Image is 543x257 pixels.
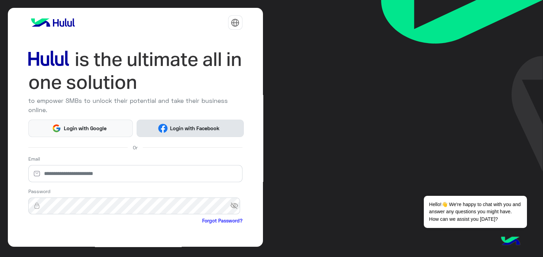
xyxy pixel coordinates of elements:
a: Forgot Password? [202,217,242,224]
img: hululLoginTitle_EN.svg [28,48,242,94]
button: Login with Google [28,120,133,137]
span: Hello!👋 We're happy to chat with you and answer any questions you might have. How can we assist y... [424,196,527,228]
button: Login with Facebook [137,120,244,137]
img: email [28,170,45,177]
label: Email [28,155,40,162]
span: Login with Google [61,124,109,132]
img: logo [28,16,78,29]
p: to empower SMBs to unlock their potential and take their business online. [28,96,242,114]
img: lock [28,202,45,209]
iframe: reCAPTCHA [28,226,132,252]
img: hulul-logo.png [499,230,523,254]
img: Facebook [158,124,168,133]
span: visibility_off [230,200,242,212]
span: Login with Facebook [168,124,222,132]
img: tab [231,18,239,27]
img: Google [52,124,61,133]
span: Or [133,144,138,151]
label: Password [28,188,51,195]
